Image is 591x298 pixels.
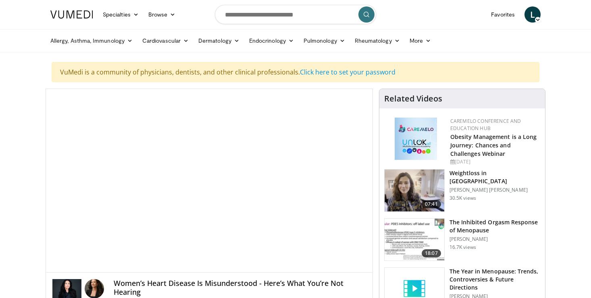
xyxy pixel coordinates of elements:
[300,68,395,77] a: Click here to set your password
[524,6,541,23] a: L
[52,62,539,82] div: VuMedi is a community of physicians, dentists, and other clinical professionals.
[449,267,540,292] h3: The Year in Menopause: Trends, Controversies & Future Directions
[486,6,520,23] a: Favorites
[385,219,444,261] img: 283c0f17-5e2d-42ba-a87c-168d447cdba4.150x105_q85_crop-smart_upscale.jpg
[144,6,181,23] a: Browse
[449,244,476,250] p: 16.7K views
[299,33,350,49] a: Pulmonology
[137,33,194,49] a: Cardiovascular
[449,195,476,201] p: 30.5K views
[449,218,540,234] h3: The Inhibited Orgasm Response of Menopause
[194,33,244,49] a: Dermatology
[384,218,540,261] a: 18:07 The Inhibited Orgasm Response of Menopause [PERSON_NAME] 16.7K views
[395,118,437,160] img: 45df64a9-a6de-482c-8a90-ada250f7980c.png.150x105_q85_autocrop_double_scale_upscale_version-0.2.jpg
[98,6,144,23] a: Specialties
[450,133,537,157] a: Obesity Management is a Long Journey: Chances and Challenges Webinar
[422,200,441,208] span: 07:41
[385,170,444,211] img: 9983fed1-7565-45be-8934-aef1103ce6e2.150x105_q85_crop-smart_upscale.jpg
[384,169,540,212] a: 07:41 Weightloss in [GEOGRAPHIC_DATA] [PERSON_NAME] [PERSON_NAME] 30.5K views
[405,33,436,49] a: More
[449,236,540,242] p: [PERSON_NAME]
[46,33,137,49] a: Allergy, Asthma, Immunology
[449,187,540,193] p: [PERSON_NAME] [PERSON_NAME]
[449,169,540,185] h3: Weightloss in [GEOGRAPHIC_DATA]
[350,33,405,49] a: Rheumatology
[422,249,441,257] span: 18:07
[244,33,299,49] a: Endocrinology
[450,158,539,166] div: [DATE]
[215,5,376,24] input: Search topics, interventions
[50,10,93,19] img: VuMedi Logo
[450,118,521,132] a: CaReMeLO Conference and Education Hub
[114,279,366,296] h4: Women’s Heart Disease Is Misunderstood - Here’s What You’re Not Hearing
[384,94,442,103] h4: Related Videos
[46,89,372,273] video-js: Video Player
